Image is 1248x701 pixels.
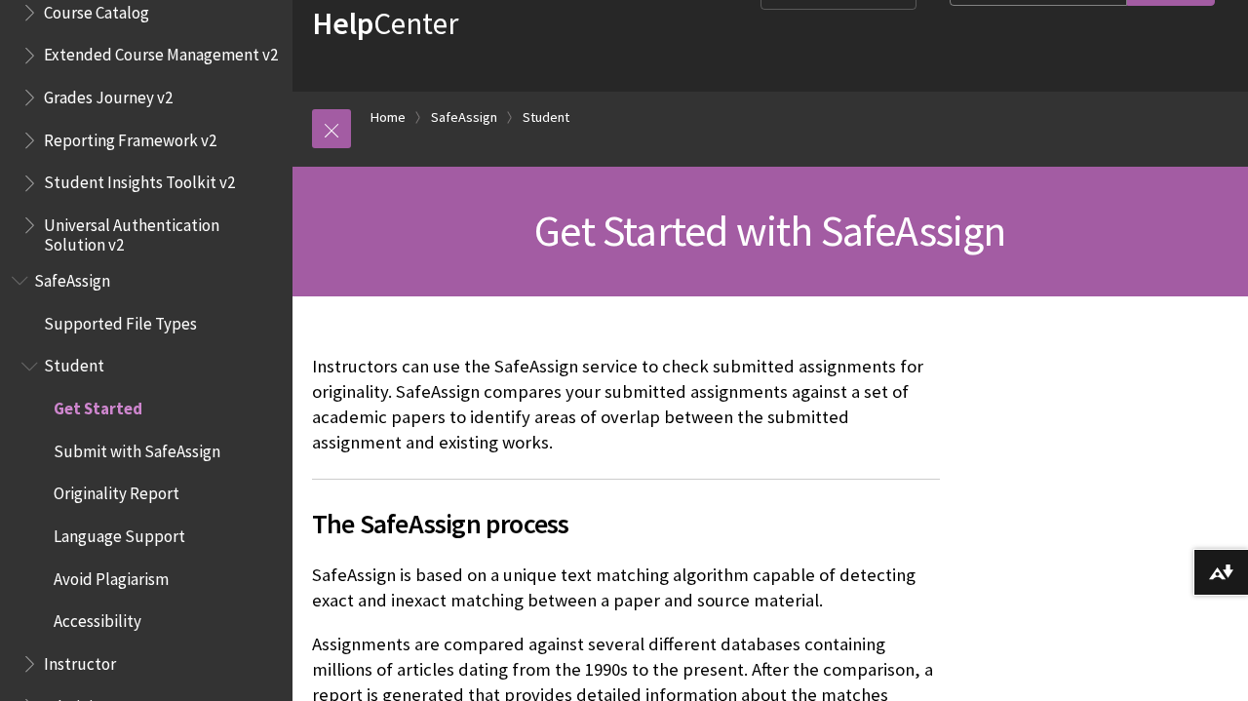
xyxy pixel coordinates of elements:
span: Extended Course Management v2 [44,39,278,65]
a: Student [523,105,569,130]
span: Universal Authentication Solution v2 [44,209,279,254]
span: Instructor [44,647,116,674]
p: Instructors can use the SafeAssign service to check submitted assignments for originality. SafeAs... [312,354,940,456]
span: Avoid Plagiarism [54,563,169,589]
span: Originality Report [54,478,179,504]
a: SafeAssign [431,105,497,130]
span: Accessibility [54,605,141,632]
span: Supported File Types [44,307,197,333]
span: Language Support [54,520,185,546]
span: Reporting Framework v2 [44,124,216,150]
p: SafeAssign is based on a unique text matching algorithm capable of detecting exact and inexact ma... [312,563,940,613]
a: Home [370,105,406,130]
strong: Help [312,4,373,43]
span: SafeAssign [34,264,110,291]
span: Student Insights Toolkit v2 [44,167,235,193]
span: Student [44,350,104,376]
span: Get Started [54,392,142,418]
span: The SafeAssign process [312,503,940,544]
span: Submit with SafeAssign [54,435,220,461]
span: Get Started with SafeAssign [534,204,1005,257]
a: HelpCenter [312,4,458,43]
span: Grades Journey v2 [44,81,173,107]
